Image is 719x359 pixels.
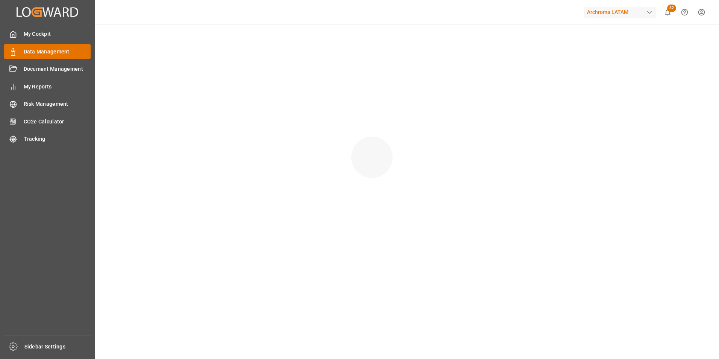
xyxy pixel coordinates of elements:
[659,4,676,21] button: show 82 new notifications
[4,62,91,76] a: Document Management
[4,114,91,129] a: CO2e Calculator
[24,48,91,56] span: Data Management
[24,83,91,91] span: My Reports
[4,27,91,41] a: My Cockpit
[4,132,91,146] a: Tracking
[24,343,92,351] span: Sidebar Settings
[4,97,91,111] a: Risk Management
[24,100,91,108] span: Risk Management
[24,65,91,73] span: Document Management
[24,118,91,126] span: CO2e Calculator
[4,44,91,59] a: Data Management
[24,135,91,143] span: Tracking
[667,5,676,12] span: 82
[584,7,656,18] div: Archroma LATAM
[676,4,693,21] button: Help Center
[4,79,91,94] a: My Reports
[24,30,91,38] span: My Cockpit
[584,5,659,19] button: Archroma LATAM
